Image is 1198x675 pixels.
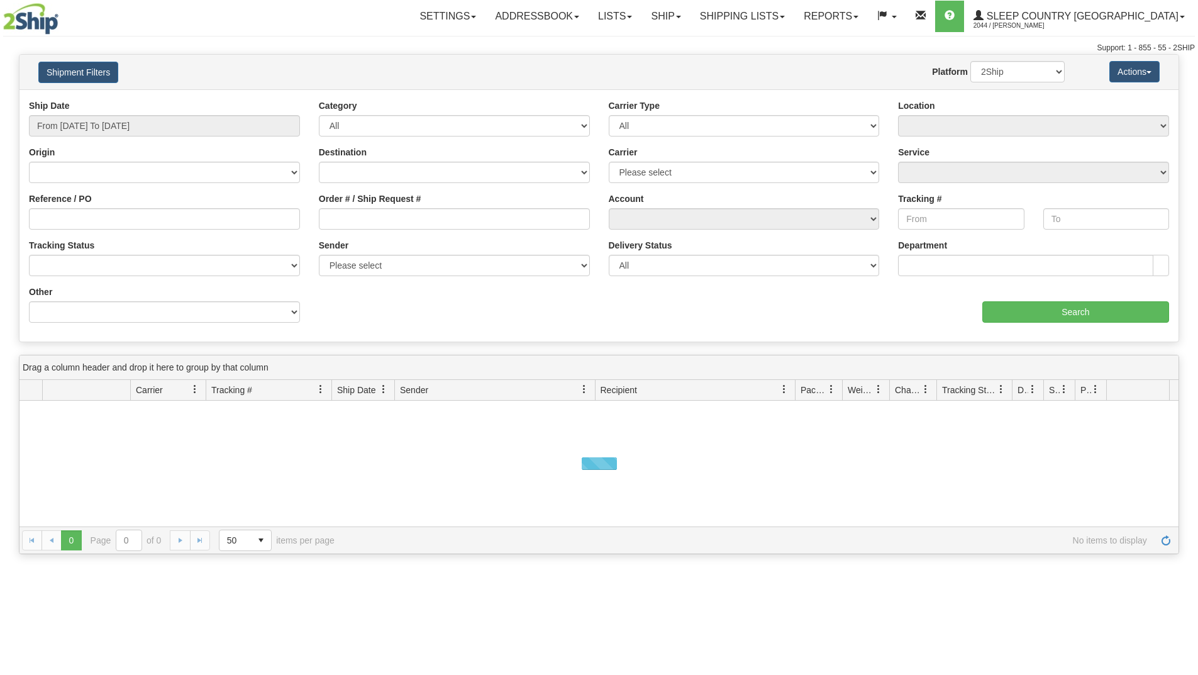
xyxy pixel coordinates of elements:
a: Tracking Status filter column settings [990,379,1012,400]
a: Ship Date filter column settings [373,379,394,400]
span: Sender [400,384,428,396]
a: Tracking # filter column settings [310,379,331,400]
img: logo2044.jpg [3,3,58,35]
label: Platform [932,65,968,78]
button: Actions [1109,61,1160,82]
a: Packages filter column settings [821,379,842,400]
label: Ship Date [29,99,70,112]
span: Delivery Status [1018,384,1028,396]
a: Charge filter column settings [915,379,936,400]
input: Search [982,301,1169,323]
a: Ship [641,1,690,32]
span: Page of 0 [91,530,162,551]
span: Page 0 [61,530,81,550]
label: Tracking Status [29,239,94,252]
span: Shipment Issues [1049,384,1060,396]
span: Pickup Status [1080,384,1091,396]
a: Weight filter column settings [868,379,889,400]
a: Reports [794,1,868,32]
label: Other [29,286,52,298]
div: Support: 1 - 855 - 55 - 2SHIP [3,43,1195,53]
span: Sleep Country [GEOGRAPHIC_DATA] [984,11,1179,21]
span: items per page [219,530,335,551]
span: Tracking Status [942,384,997,396]
a: Pickup Status filter column settings [1085,379,1106,400]
span: select [251,530,271,550]
span: 50 [227,534,243,547]
a: Carrier filter column settings [184,379,206,400]
input: From [898,208,1024,230]
label: Destination [319,146,367,159]
span: Page sizes drop down [219,530,272,551]
a: Lists [589,1,641,32]
span: Recipient [601,384,637,396]
span: Charge [895,384,921,396]
span: Carrier [136,384,163,396]
div: grid grouping header [19,355,1179,380]
a: Refresh [1156,530,1176,550]
a: Recipient filter column settings [774,379,795,400]
label: Department [898,239,947,252]
span: Ship Date [337,384,375,396]
span: Weight [848,384,874,396]
label: Service [898,146,929,159]
span: Packages [801,384,827,396]
label: Account [609,192,644,205]
label: Carrier [609,146,638,159]
span: Tracking # [211,384,252,396]
label: Sender [319,239,348,252]
label: Reference / PO [29,192,92,205]
a: Settings [410,1,485,32]
a: Sender filter column settings [574,379,595,400]
a: Addressbook [485,1,589,32]
a: Shipment Issues filter column settings [1053,379,1075,400]
label: Location [898,99,935,112]
label: Origin [29,146,55,159]
input: To [1043,208,1169,230]
span: 2044 / [PERSON_NAME] [973,20,1068,32]
a: Delivery Status filter column settings [1022,379,1043,400]
button: Shipment Filters [38,62,118,83]
a: Sleep Country [GEOGRAPHIC_DATA] 2044 / [PERSON_NAME] [964,1,1194,32]
a: Shipping lists [691,1,794,32]
label: Carrier Type [609,99,660,112]
span: No items to display [352,535,1147,545]
label: Category [319,99,357,112]
label: Tracking # [898,192,941,205]
label: Delivery Status [609,239,672,252]
label: Order # / Ship Request # [319,192,421,205]
iframe: chat widget [1169,273,1197,401]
